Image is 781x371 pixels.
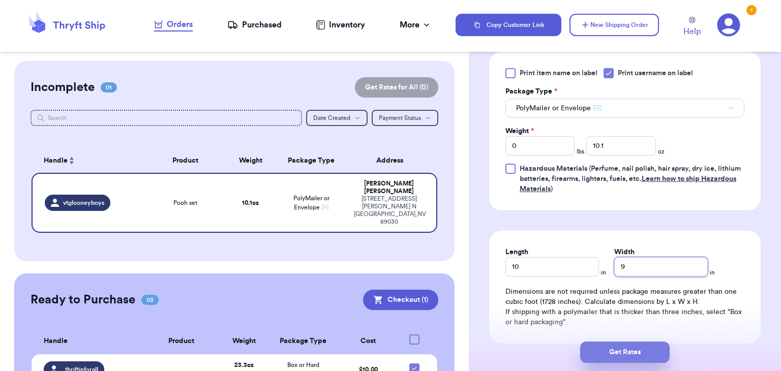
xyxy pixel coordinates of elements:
a: 1 [717,13,740,37]
button: Copy Customer Link [456,14,561,36]
span: 03 [141,295,159,305]
th: Weight [226,148,275,173]
button: Get Rates [580,342,670,363]
a: Help [683,17,701,38]
div: 1 [746,5,757,15]
span: lbs [577,147,584,156]
button: Checkout (1) [363,290,438,310]
span: Print username on label [618,68,693,78]
button: Get Rates for All (0) [355,77,438,98]
button: Sort ascending [68,154,76,167]
span: Pooh set [173,199,197,207]
button: Date Created [306,110,368,126]
span: PolyMailer or Envelope ✉️ [293,195,329,210]
div: [PERSON_NAME] [PERSON_NAME] [354,180,424,195]
a: Orders [154,18,193,32]
div: [STREET_ADDRESS][PERSON_NAME] N [GEOGRAPHIC_DATA] , NV 89030 [354,195,424,226]
th: Package Type [275,148,348,173]
label: Weight [505,126,534,136]
span: PolyMailer or Envelope ✉️ [516,103,602,113]
label: Length [505,247,528,257]
span: Handle [44,156,68,166]
th: Weight [221,328,268,354]
span: Help [683,25,701,38]
strong: 23.3 oz [234,362,254,368]
th: Package Type [268,328,339,354]
h2: Incomplete [31,79,95,96]
button: PolyMailer or Envelope ✉️ [505,99,744,118]
span: Handle [44,336,68,347]
th: Product [145,148,226,173]
span: (Perfume, nail polish, hair spray, dry ice, lithium batteries, firearms, lighters, fuels, etc. ) [520,165,741,193]
span: in [601,268,606,276]
span: Print item name on label [520,68,597,78]
th: Cost [339,328,398,354]
span: Payment Status [379,115,421,121]
th: Product [142,328,221,354]
span: 01 [101,82,117,92]
div: Dimensions are not required unless package measures greater than one cubic foot (1728 inches). Ca... [505,287,744,327]
button: Payment Status [372,110,438,126]
span: Date Created [313,115,350,121]
div: Orders [154,18,193,30]
strong: 10.1 oz [242,200,259,206]
span: in [710,268,715,276]
p: If shipping with a polymailer that is thicker than three inches, select "Box or hard packaging". [505,307,744,327]
a: Purchased [227,19,282,31]
span: oz [658,147,665,156]
th: Address [348,148,437,173]
label: Width [614,247,635,257]
span: Hazardous Materials [520,165,587,172]
a: Inventory [316,19,365,31]
div: More [400,19,432,31]
label: Package Type [505,86,557,97]
span: vtglooneyboys [63,199,104,207]
button: New Shipping Order [569,14,659,36]
h2: Ready to Purchase [31,292,135,308]
input: Search [31,110,302,126]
